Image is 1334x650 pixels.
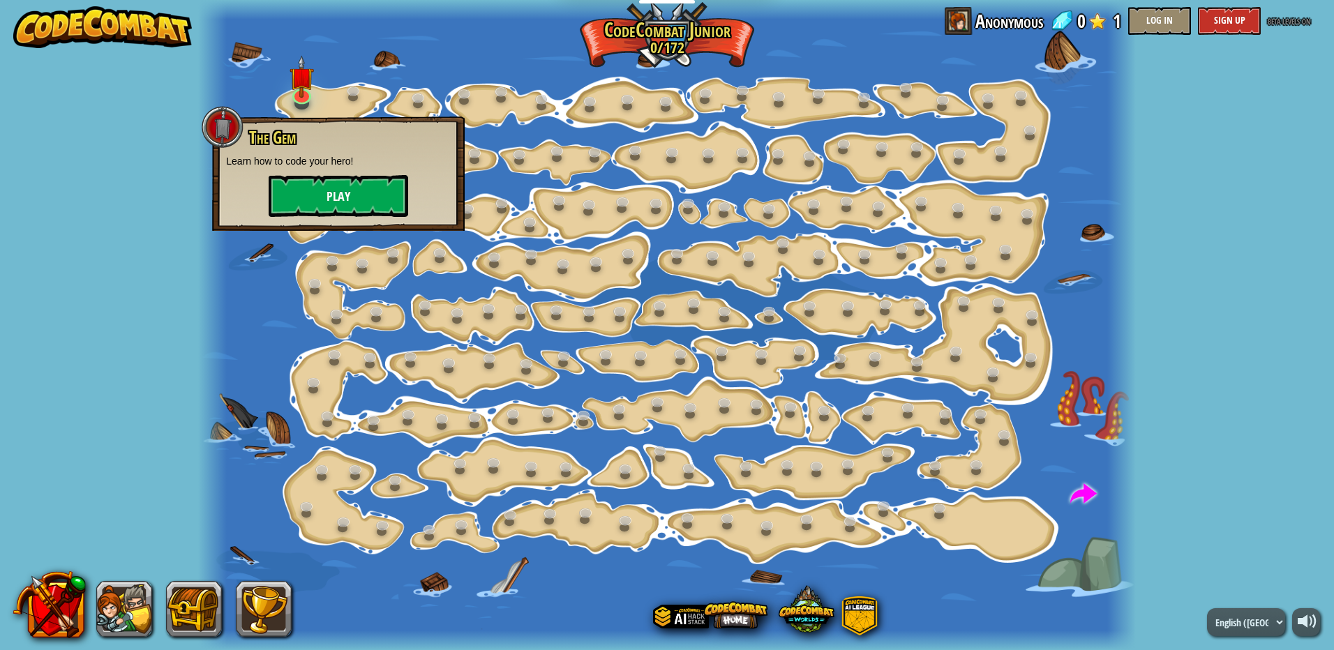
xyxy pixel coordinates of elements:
select: Languages [1207,608,1285,636]
img: CodeCombat - Learn how to code by playing a game [13,6,192,48]
button: Log In [1128,7,1191,35]
span: The Gem [249,126,296,149]
button: Adjust volume [1292,608,1320,636]
button: Sign Up [1198,7,1261,35]
img: level-banner-unstarted.png [290,55,314,98]
span: 0 [1077,7,1086,35]
p: Learn how to code your hero! [226,154,451,168]
span: 1 [1113,7,1121,35]
button: Play [269,175,408,217]
span: beta levels on [1268,14,1310,27]
span: Anonymous [975,7,1043,35]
